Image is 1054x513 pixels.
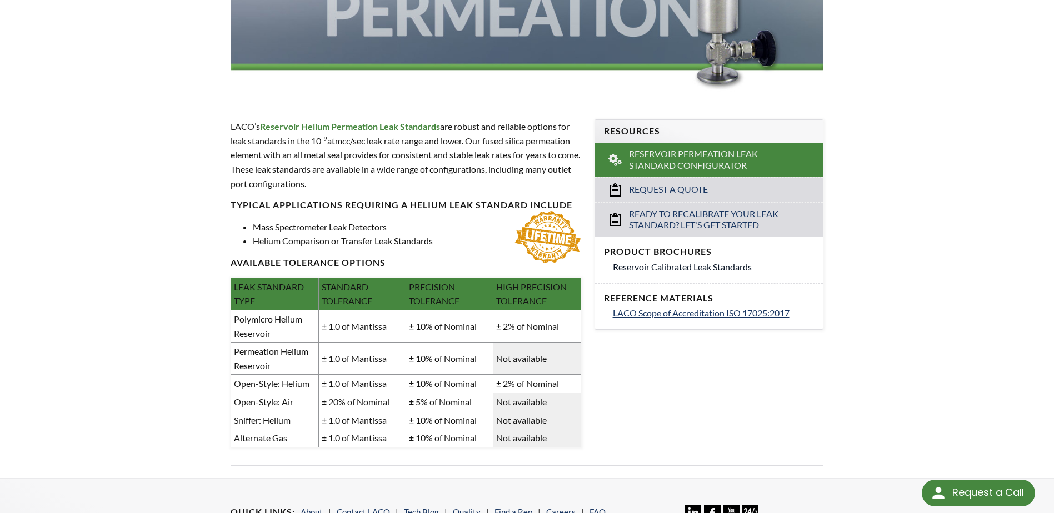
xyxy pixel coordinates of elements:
span: LEAK STANDARD TYPE [234,281,304,306]
td: ± 10% of Nominal [406,343,493,375]
td: Not available [493,393,581,411]
td: ± 2% of Nominal [493,310,581,343]
td: Not available [493,411,581,429]
h4: Typical applications requiring a helium leak standard include [231,199,581,211]
td: Not available [493,429,581,447]
p: LACO’s are robust and reliable options for leak standards in the 10 atmcc/sec leak rate range and... [231,119,581,190]
td: ± 10% of Nominal [406,310,493,343]
span: PRECISION TOLERANCE [409,281,459,306]
sup: -9 [321,134,327,143]
span: LACO Scope of Accreditation ISO 17025:2017 [613,308,790,318]
a: Ready to Recalibrate Your Leak Standard? Let's Get Started [595,202,823,237]
li: Helium Comparison or Transfer Leak Standards [253,234,581,248]
li: Mass Spectrometer Leak Detectors [253,220,581,234]
td: Open-Style: Air [231,393,318,411]
span: Reservoir Permeation Leak Standard Configurator [629,148,790,172]
td: ± 1.0 of Mantissa [318,310,406,343]
h4: available Tolerance options [231,257,581,269]
a: LACO Scope of Accreditation ISO 17025:2017 [613,306,814,320]
div: Request a Call [952,480,1024,505]
td: ± 1.0 of Mantissa [318,375,406,393]
strong: Reservoir Helium Permeation Leak Standards [260,121,440,132]
img: round button [930,484,947,502]
td: Alternate Gas [231,429,318,447]
td: ± 2% of Nominal [493,375,581,393]
td: ± 1.0 of Mantissa [318,343,406,375]
td: ± 1.0 of Mantissa [318,429,406,447]
h4: Product Brochures [604,246,814,258]
span: HIGH PRECISION TOLERANCE [496,281,567,306]
span: Reservoir Calibrated Leak Standards [613,261,752,272]
td: ± 10% of Nominal [406,411,493,429]
span: Ready to Recalibrate Your Leak Standard? Let's Get Started [629,208,790,232]
td: ± 20% of Nominal [318,393,406,411]
td: Sniffer: Helium [231,411,318,429]
td: Polymicro Helium Reservoir [231,310,318,343]
span: STANDARD TOLERANCE [322,281,372,306]
td: ± 1.0 of Mantissa [318,411,406,429]
h4: Reference Materials [604,293,814,304]
td: ± 10% of Nominal [406,375,493,393]
td: ± 10% of Nominal [406,429,493,447]
td: Permeation Helium Reservoir [231,343,318,375]
h4: Resources [604,125,814,137]
td: Not available [493,343,581,375]
a: Reservoir Calibrated Leak Standards [613,260,814,274]
td: ± 5% of Nominal [406,393,493,411]
div: Request a Call [922,480,1035,506]
td: Open-Style: Helium [231,375,318,393]
img: Lifetime-Warranty.png [514,211,581,264]
a: Request a Quote [595,177,823,202]
span: Request a Quote [629,184,708,195]
a: Reservoir Permeation Leak Standard Configurator [595,143,823,177]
